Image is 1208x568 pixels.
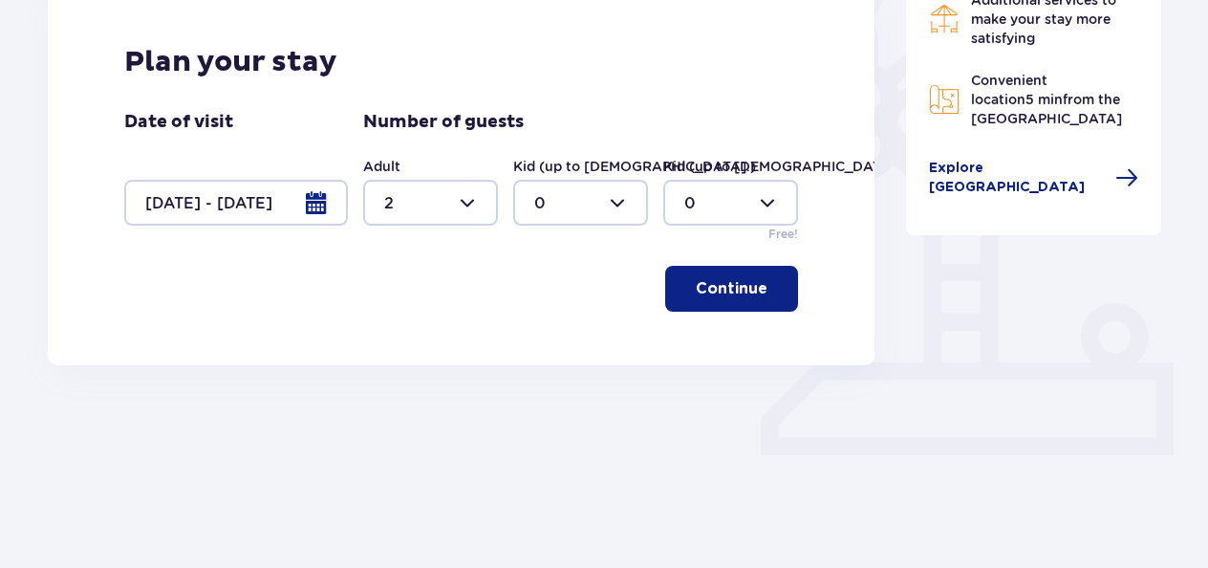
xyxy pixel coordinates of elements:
label: Kid (up to [DEMOGRAPHIC_DATA].) [663,157,906,176]
label: Kid (up to [DEMOGRAPHIC_DATA].) [513,157,756,176]
span: Convenient location from the [GEOGRAPHIC_DATA] [971,73,1122,126]
p: Continue [696,278,767,299]
img: Map Icon [929,84,960,115]
img: Restaurant Icon [929,4,960,34]
p: Number of guests [363,111,524,134]
label: Adult [363,157,400,176]
button: Continue [665,266,798,312]
p: Date of visit [124,111,233,134]
span: Explore [GEOGRAPHIC_DATA] [929,159,1105,197]
a: Explore [GEOGRAPHIC_DATA] [929,159,1139,197]
p: Plan your stay [124,44,337,80]
span: 5 min [1025,92,1063,107]
p: Free! [768,226,798,243]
